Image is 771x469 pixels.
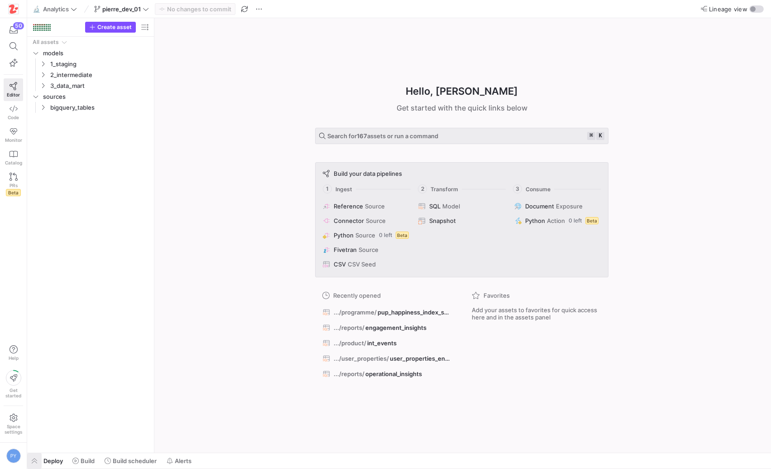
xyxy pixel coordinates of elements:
[8,355,19,361] span: Help
[367,339,397,347] span: int_events
[81,457,95,464] span: Build
[348,261,376,268] span: CSV Seed
[333,292,381,299] span: Recently opened
[6,189,21,196] span: Beta
[9,5,18,14] img: https://storage.googleapis.com/y42-prod-data-exchange/images/h4OkG5kwhGXbZ2sFpobXAPbjBGJTZTGe3yEd...
[709,5,747,13] span: Lineage view
[13,22,24,29] div: 50
[43,5,69,13] span: Analytics
[321,322,454,334] button: .../reports/engagement_insights
[365,370,422,377] span: operational_insights
[334,170,402,177] span: Build your data pipelines
[429,203,441,210] span: SQL
[31,69,150,80] div: Press SPACE to select this row.
[321,259,411,270] button: CSVCSV Seed
[31,58,150,69] div: Press SPACE to select this row.
[315,102,608,113] div: Get started with the quick links below
[334,261,346,268] span: CSV
[321,201,411,212] button: ReferenceSource
[396,232,409,239] span: Beta
[321,368,454,380] button: .../reports/operational_insights
[102,5,141,13] span: pierre_dev_01
[406,84,518,99] h1: Hello, [PERSON_NAME]
[50,70,149,80] span: 2_intermediate
[163,453,196,469] button: Alerts
[5,424,22,435] span: Space settings
[4,101,23,124] a: Code
[33,39,59,45] div: All assets
[4,1,23,17] a: https://storage.googleapis.com/y42-prod-data-exchange/images/h4OkG5kwhGXbZ2sFpobXAPbjBGJTZTGe3yEd...
[31,37,150,48] div: Press SPACE to select this row.
[321,215,411,226] button: ConnectorSource
[5,137,22,143] span: Monitor
[4,22,23,38] button: 50
[175,457,192,464] span: Alerts
[321,306,454,318] button: .../programme/pup_happiness_index_surveys
[334,217,364,224] span: Connector
[417,201,507,212] button: SQLModel
[4,446,23,465] button: PY
[4,124,23,146] a: Monitor
[43,457,63,464] span: Deploy
[357,132,367,140] strong: 167
[334,232,354,239] span: Python
[585,217,599,224] span: Beta
[379,232,392,238] span: 0 left
[547,217,565,224] span: Action
[92,3,151,15] button: pierre_dev_01
[321,244,411,255] button: FivetranSource
[4,169,23,200] a: PRsBeta
[31,80,150,91] div: Press SPACE to select this row.
[417,215,507,226] button: Snapshot
[366,217,386,224] span: Source
[31,91,150,102] div: Press SPACE to select this row.
[355,232,375,239] span: Source
[334,339,366,347] span: .../product/
[4,367,23,402] button: Getstarted
[68,453,99,469] button: Build
[50,102,149,113] span: bigquery_tables
[327,132,438,140] span: Search for assets or run a command
[365,203,385,210] span: Source
[359,246,378,253] span: Source
[4,78,23,101] a: Editor
[113,457,157,464] span: Build scheduler
[321,230,411,241] button: PythonSource0 leftBeta
[525,203,554,210] span: Document
[442,203,460,210] span: Model
[512,215,603,226] button: PythonAction0 leftBeta
[512,201,603,212] button: DocumentExposure
[7,92,20,97] span: Editor
[6,449,21,463] div: PY
[4,410,23,439] a: Spacesettings
[5,160,22,165] span: Catalog
[5,387,21,398] span: Get started
[50,81,149,91] span: 3_data_mart
[43,92,149,102] span: sources
[33,6,39,12] span: 🔬
[334,370,364,377] span: .../reports/
[50,59,149,69] span: 1_staging
[334,246,357,253] span: Fivetran
[31,102,150,113] div: Press SPACE to select this row.
[596,132,604,140] kbd: k
[4,146,23,169] a: Catalog
[43,48,149,58] span: models
[101,453,161,469] button: Build scheduler
[85,22,136,33] button: Create asset
[378,309,451,316] span: pup_happiness_index_surveys
[472,306,601,321] span: Add your assets to favorites for quick access here and in the assets panel
[334,355,389,362] span: .../user_properties/
[31,48,150,58] div: Press SPACE to select this row.
[321,353,454,364] button: .../user_properties/user_properties_engagement
[315,128,608,144] button: Search for167assets or run a command⌘k
[556,203,583,210] span: Exposure
[334,203,363,210] span: Reference
[390,355,451,362] span: user_properties_engagement
[31,3,79,15] button: 🔬Analytics
[334,309,377,316] span: .../programme/
[429,217,456,224] span: Snapshot
[97,24,132,30] span: Create asset
[334,324,364,331] span: .../reports/
[4,341,23,365] button: Help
